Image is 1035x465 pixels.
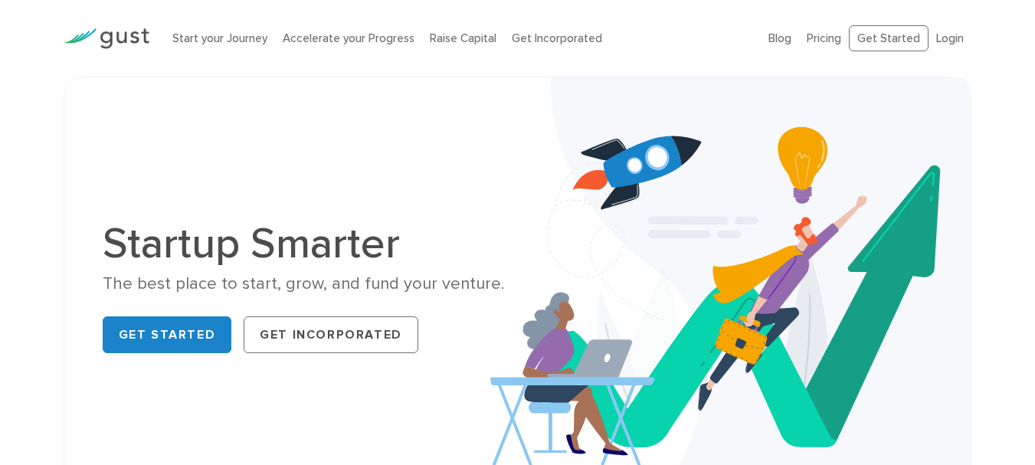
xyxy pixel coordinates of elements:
[768,31,791,45] a: Blog
[512,31,602,45] a: Get Incorporated
[849,25,929,52] a: Get Started
[103,273,506,295] div: The best place to start, grow, and fund your venture.
[244,316,418,353] a: Get Incorporated
[103,316,232,353] a: Get Started
[103,222,506,265] h1: Startup Smarter
[807,31,841,45] a: Pricing
[430,31,496,45] a: Raise Capital
[64,28,149,49] img: Gust Logo
[936,31,964,45] a: Login
[172,31,267,45] a: Start your Journey
[283,31,414,45] a: Accelerate your Progress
